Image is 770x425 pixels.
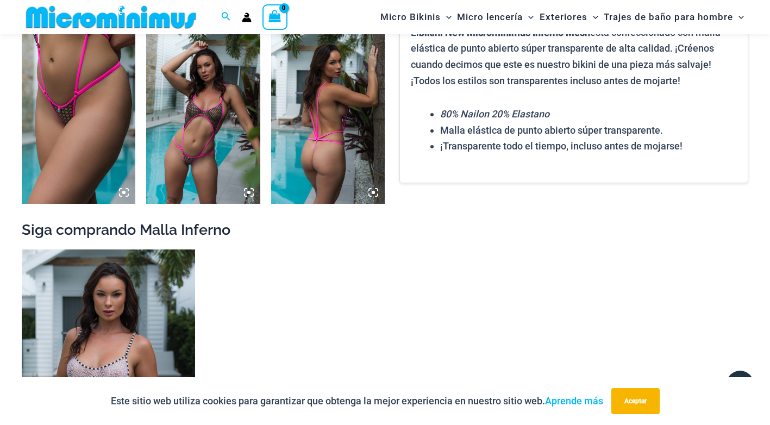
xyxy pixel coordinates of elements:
p: Este sitio web utiliza cookies para garantizar que obtenga la mejor experiencia en nuestro sitio ... [111,393,603,409]
span: Alternar menú [733,3,744,31]
img: Inferno Mesh Olive Fuchsia 8561 One Piece [146,33,260,204]
li: Malla elástica de punto abierto súper transparente. [440,122,737,139]
em: 80% Nailon 20% Elastano [440,108,549,120]
span: Alternar menú [523,3,534,31]
a: Enlace del icono de búsqueda [221,10,231,24]
b: bikini New Microminimus Inferno Mesh [419,27,590,38]
h2: Siga comprando Malla Inferno [22,220,748,239]
a: Micro lenceríaMenu ToggleAlternar menú [454,3,536,31]
a: Aprende más [545,395,603,407]
li: ¡Transparente todo el tiempo, incluso antes de mojarse! [440,138,737,154]
img: MM SHOP LOGO PLANO [22,5,201,29]
font: Trajes de baño para hombre [604,11,733,22]
a: Micro BikinisMenu ToggleAlternar menú [378,3,454,31]
p: El está confeccionado con malla elástica de punto abierto súper transparente de alta calidad. ¡Cr... [411,24,737,89]
span: Alternar menú [441,3,452,31]
img: Inferno Mesh Olive Fuchsia 8561 One Piece [271,33,385,204]
img: Inferno Mesh Olive Fuchsia 8561 One Piece [22,33,135,204]
span: Alternar menú [587,3,598,31]
button: Aceptar [611,388,660,414]
font: Micro Bikinis [380,11,441,22]
a: Enlace del icono de la cuenta [242,12,252,22]
font: Exteriores [540,11,587,22]
font: Micro lencería [457,11,523,22]
nav: Navegación del sitio [376,2,748,33]
a: Ver carrito de compras, vacío [262,4,287,29]
a: Trajes de baño para hombreMenu ToggleAlternar menú [601,3,747,31]
a: ExterioresMenu ToggleAlternar menú [537,3,601,31]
